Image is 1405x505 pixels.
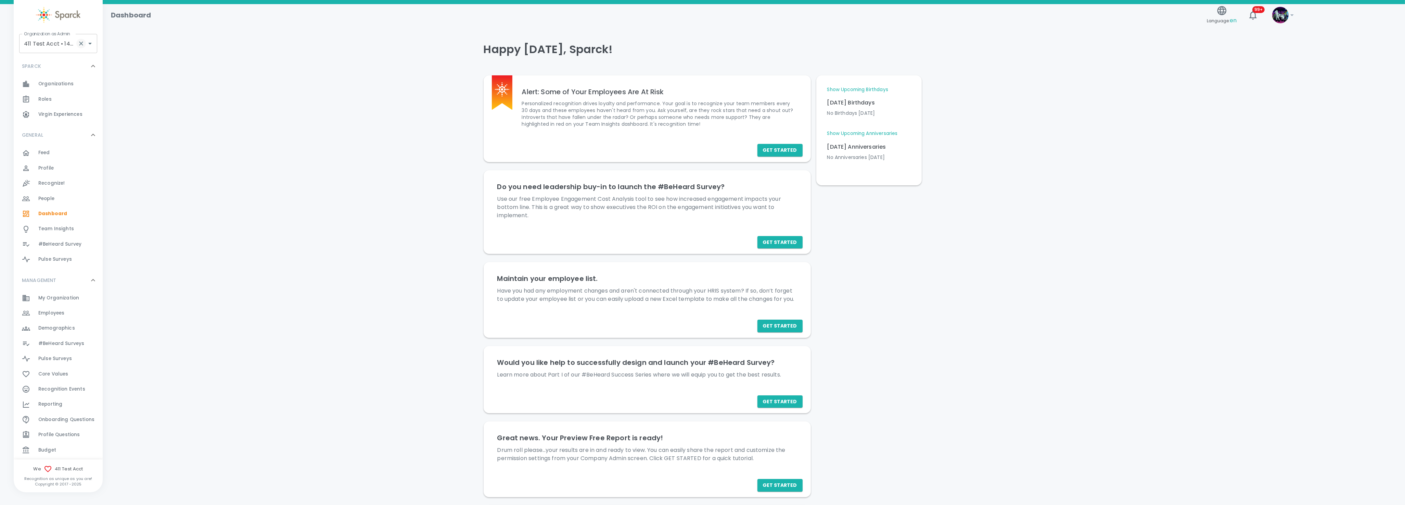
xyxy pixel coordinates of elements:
[38,165,54,172] span: Profile
[38,256,72,263] span: Pulse Surveys
[38,340,84,347] span: #BeHeard Surveys
[14,145,103,160] a: Feed
[76,39,86,48] button: Clear
[14,270,103,291] div: MANAGEMENT
[14,306,103,321] a: Employees
[757,236,803,249] button: Get Started
[111,10,151,21] h1: Dashboard
[1204,3,1239,27] button: Language:en
[497,273,797,284] h6: Maintain your employee list.
[14,252,103,267] a: Pulse Surveys
[14,76,103,125] div: SPARCK
[38,310,64,317] span: Employees
[1252,6,1265,13] span: 99+
[497,446,797,463] p: Drum roll please...your results are in and ready to view. You can easily share the report and cus...
[497,287,797,303] p: Have you had any employment changes and aren't connected through your HRIS system? If so, don’t f...
[14,206,103,221] div: Dashboard
[1272,7,1289,23] img: Picture of Sparck
[827,110,911,116] p: No Birthdays [DATE]
[522,100,797,127] p: Personalized recognition drives loyalty and performance. Your goal is to recognize your team memb...
[14,145,103,270] div: GENERAL
[38,416,94,423] span: Onboarding Questions
[14,191,103,206] a: People
[827,86,888,93] a: Show Upcoming Birthdays
[1245,7,1261,23] button: 99+
[38,325,75,332] span: Demographics
[14,237,103,252] a: #BeHeard Survey
[497,432,797,443] h6: Great news. Your Preview Free Report is ready!
[484,42,922,56] h4: Happy [DATE], Sparck!
[14,221,103,236] a: Team Insights
[14,481,103,487] p: Copyright © 2017 - 2025
[14,412,103,427] div: Onboarding Questions
[827,130,898,137] a: Show Upcoming Anniversaries
[38,210,67,217] span: Dashboard
[22,63,41,70] p: SPARCK
[14,161,103,176] a: Profile
[24,31,70,37] label: Organization as Admin
[14,397,103,412] a: Reporting
[38,195,54,202] span: People
[22,277,56,284] p: MANAGEMENT
[38,81,74,87] span: Organizations
[757,144,803,157] button: Get Started
[38,96,52,103] span: Roles
[757,395,803,408] button: Get Started
[497,371,797,379] p: Learn more about Part I of our #BeHeard Success Series where we will equip you to get the best re...
[14,443,103,458] div: Budget
[14,351,103,366] a: Pulse Surveys
[14,291,103,306] a: My Organization
[38,180,65,187] span: Recognize!
[38,149,50,156] span: Feed
[38,447,56,454] span: Budget
[14,176,103,191] a: Recognize!
[522,86,797,97] h6: Alert: Some of Your Employees Are At Risk
[757,479,803,492] button: Get Started
[1230,16,1237,24] span: en
[14,107,103,122] a: Virgin Experiences
[38,431,80,438] span: Profile Questions
[495,82,509,97] img: Sparck logo
[38,386,85,393] span: Recognition Events
[38,401,62,408] span: Reporting
[14,291,103,460] div: MANAGEMENT
[14,427,103,442] div: Profile Questions
[36,7,80,23] img: Sparck logo
[14,336,103,351] div: #BeHeard Surveys
[497,357,797,368] h6: Would you like help to successfully design and launch your #BeHeard Survey?
[14,367,103,382] a: Core Values
[14,56,103,76] div: SPARCK
[827,154,911,161] p: No Anniversaries [DATE]
[1207,16,1237,25] span: Language:
[22,132,43,138] p: GENERAL
[757,320,803,332] button: Get Started
[14,76,103,91] a: Organizations
[14,125,103,145] div: GENERAL
[14,382,103,397] a: Recognition Events
[14,465,103,473] span: We 411 Test Acct
[14,476,103,481] p: Recognition as unique as you are!
[14,7,103,23] a: Sparck logo
[38,355,72,362] span: Pulse Surveys
[38,241,81,248] span: #BeHeard Survey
